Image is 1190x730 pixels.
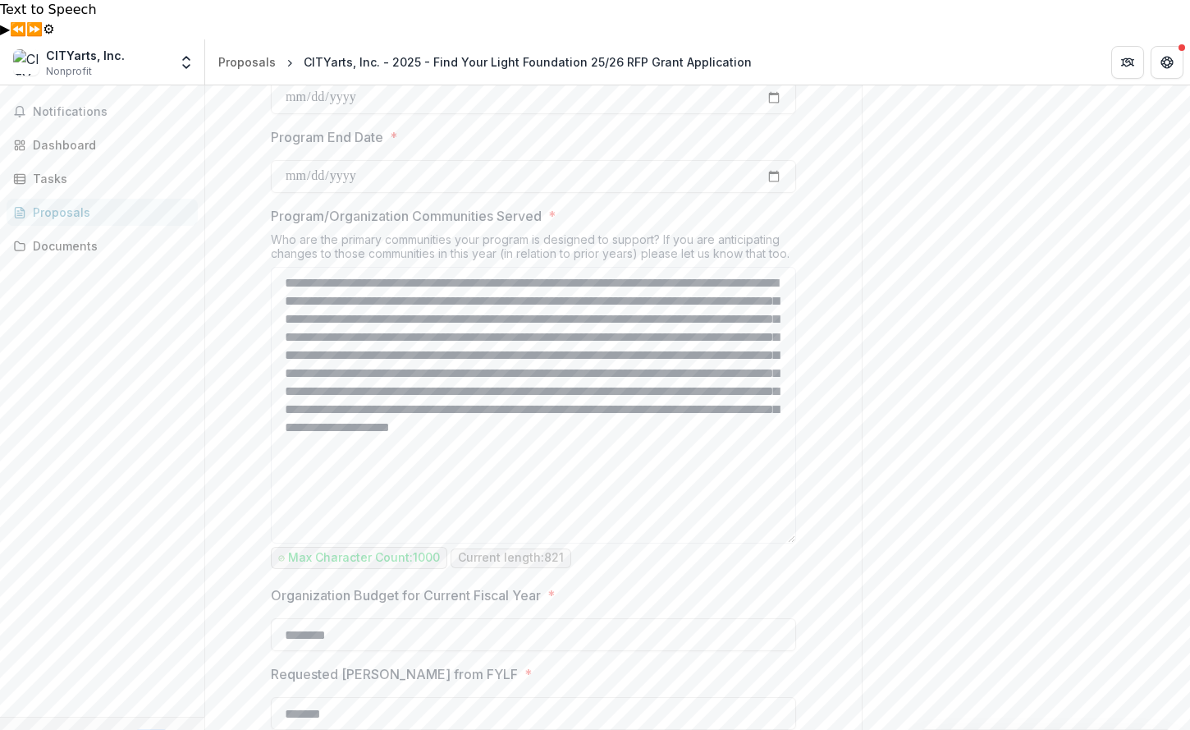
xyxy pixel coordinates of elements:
[271,232,796,267] div: Who are the primary communities your program is designed to support? If you are anticipating chan...
[218,53,276,71] div: Proposals
[13,49,39,76] img: CITYarts, Inc.
[46,64,92,79] span: Nonprofit
[7,99,198,125] button: Notifications
[7,131,198,158] a: Dashboard
[46,47,125,64] div: CITYarts, Inc.
[271,127,383,147] p: Program End Date
[33,105,191,119] span: Notifications
[7,232,198,259] a: Documents
[43,20,54,39] button: Settings
[33,237,185,255] div: Documents
[10,20,26,39] button: Previous
[288,551,440,565] p: Max Character Count: 1000
[458,551,564,565] p: Current length: 821
[304,53,752,71] div: CITYarts, Inc. - 2025 - Find Your Light Foundation 25/26 RFP Grant Application
[175,46,198,79] button: Open entity switcher
[271,206,542,226] p: Program/Organization Communities Served
[26,20,43,39] button: Forward
[271,664,518,684] p: Requested [PERSON_NAME] from FYLF
[212,50,758,74] nav: breadcrumb
[212,50,282,74] a: Proposals
[33,170,185,187] div: Tasks
[7,165,198,192] a: Tasks
[7,199,198,226] a: Proposals
[1151,46,1183,79] button: Get Help
[1111,46,1144,79] button: Partners
[33,136,185,154] div: Dashboard
[271,585,541,605] p: Organization Budget for Current Fiscal Year
[33,204,185,221] div: Proposals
